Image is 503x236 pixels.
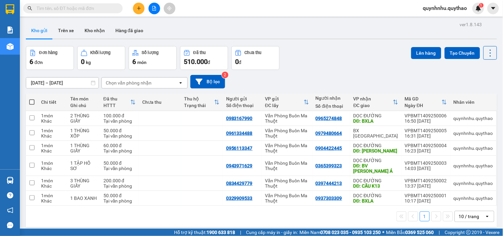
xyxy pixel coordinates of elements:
[5,47,15,54] span: CR :
[149,3,160,14] button: file-add
[167,6,172,11] span: aim
[383,231,385,234] span: ⚪️
[405,193,447,198] div: VPBMT1409250001
[208,60,210,65] span: đ
[405,166,447,171] div: 14:03 [DATE]
[245,50,262,55] div: Chưa thu
[7,207,13,213] span: notification
[41,160,64,166] div: 1 món
[420,211,430,221] button: 1
[103,96,131,101] div: Đã thu
[70,128,97,139] div: 1 THÙNG XỐP
[26,78,98,88] input: Select a date range.
[460,21,482,28] div: ver 1.8.143
[454,99,493,105] div: Nhân viên
[246,229,298,236] span: Cung cấp máy in - giấy in:
[411,47,441,59] button: Lên hàng
[91,50,111,55] div: Khối lượng
[103,178,136,183] div: 200.000 đ
[41,99,64,105] div: Chi tiết
[207,230,235,235] strong: 1900 633 818
[34,60,43,65] span: đơn
[405,143,447,148] div: VPBMT1409250004
[265,143,309,153] div: Văn Phòng Buôn Ma Thuột
[7,177,14,184] img: warehouse-icon
[316,146,342,151] div: 0904422445
[487,3,499,14] button: caret-down
[142,99,177,105] div: Chưa thu
[7,27,14,33] img: solution-icon
[106,80,152,86] div: Chọn văn phòng nhận
[405,113,447,118] div: VPBMT1409250006
[30,58,33,66] span: 6
[77,46,125,70] button: Khối lượng0kg
[57,22,103,31] div: 0965274848
[439,229,440,236] span: |
[405,128,447,133] div: VPBMT1409250005
[353,163,398,174] div: DĐ: BV XUYÊN Á
[6,29,52,39] div: 0983167990
[103,143,136,148] div: 60.000 đ
[226,103,259,108] div: Số điện thoại
[265,128,309,139] div: Văn Phòng Buôn Ma Thuột
[405,183,447,189] div: 13:37 [DATE]
[26,23,53,38] button: Kho gửi
[316,196,342,201] div: 0937303309
[66,31,91,42] span: BXLA
[353,143,398,148] div: DỌC ĐƯỜNG
[164,3,175,14] button: aim
[350,93,402,111] th: Toggle SortBy
[132,58,136,66] span: 6
[103,160,136,166] div: 50.000 đ
[490,5,496,11] span: caret-down
[454,146,493,151] div: quynhnhu.quythao
[402,93,450,111] th: Toggle SortBy
[103,133,136,139] div: Tại văn phòng
[137,60,147,65] span: món
[7,192,13,199] span: question-circle
[41,133,64,139] div: Khác
[36,5,115,12] input: Tìm tên, số ĐT hoặc mã đơn
[353,193,398,198] div: DỌC ĐƯỜNG
[178,80,183,86] svg: open
[6,6,52,29] div: Văn Phòng Buôn Ma Thuột
[39,50,57,55] div: Đơn hàng
[190,75,225,88] button: Bộ lọc
[57,6,73,13] span: Nhận:
[41,183,64,189] div: Khác
[265,103,304,108] div: ĐC lấy
[103,166,136,171] div: Tại văn phòng
[100,93,139,111] th: Toggle SortBy
[235,58,239,66] span: 0
[70,96,97,101] div: Tên món
[418,4,472,12] span: quynhnhu.quythao
[41,148,64,153] div: Khác
[103,103,131,108] div: HTTT
[222,72,228,78] sup: 2
[316,163,342,168] div: 0365399323
[81,58,85,66] span: 0
[26,46,74,70] button: Đơn hàng6đơn
[226,116,253,121] div: 0983167990
[41,128,64,133] div: 1 món
[174,229,235,236] span: Hỗ trợ kỹ thuật:
[405,133,447,139] div: 16:31 [DATE]
[103,113,136,118] div: 100.000 đ
[226,131,253,136] div: 0961334488
[41,118,64,124] div: Khác
[70,160,97,171] div: 1 TẬP HỒ SƠ
[110,23,149,38] button: Hàng đã giao
[475,5,481,11] img: icon-new-feature
[57,34,66,41] span: DĐ:
[353,96,393,101] div: VP nhận
[70,196,97,201] div: 1 BAO XANH
[7,222,13,228] span: message
[316,116,342,121] div: 0965274848
[353,158,398,163] div: DỌC ĐƯỜNG
[353,183,398,189] div: DĐ: CẦU K13
[129,46,177,70] button: Số lượng6món
[479,3,484,8] sup: 1
[240,229,241,236] span: |
[239,60,241,65] span: đ
[265,193,309,204] div: Văn Phòng Buôn Ma Thuột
